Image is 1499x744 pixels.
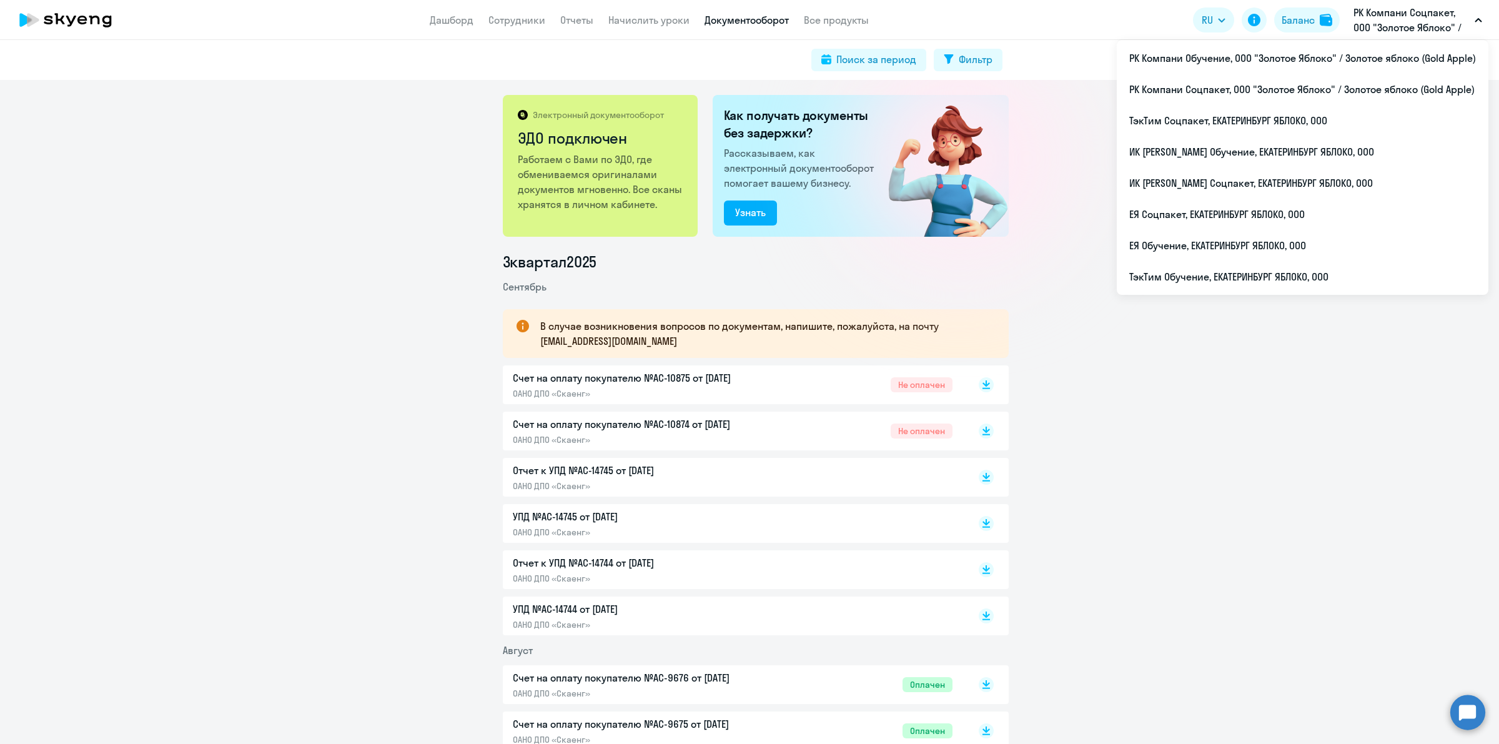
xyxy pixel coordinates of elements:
p: ОАНО ДПО «Скаенг» [513,527,775,538]
a: Документооборот [705,14,789,26]
h2: ЭДО подключен [518,128,685,148]
p: Счет на оплату покупателю №AC-9676 от [DATE] [513,670,775,685]
p: УПД №AC-14744 от [DATE] [513,602,775,617]
span: Не оплачен [891,377,952,392]
li: 3 квартал 2025 [503,252,1009,272]
a: Сотрудники [488,14,545,26]
p: Отчет к УПД №AC-14745 от [DATE] [513,463,775,478]
span: RU [1202,12,1213,27]
div: Баланс [1282,12,1315,27]
p: Электронный документооборот [533,109,664,121]
div: Узнать [735,205,766,220]
img: connected [868,95,1009,237]
p: ОАНО ДПО «Скаенг» [513,480,775,492]
a: Дашборд [430,14,473,26]
p: УПД №AC-14745 от [DATE] [513,509,775,524]
button: Узнать [724,201,777,226]
div: Поиск за период [836,52,916,67]
a: Начислить уроки [608,14,690,26]
a: Отчет к УПД №AC-14744 от [DATE]ОАНО ДПО «Скаенг» [513,555,952,584]
span: Оплачен [903,677,952,692]
a: Счет на оплату покупателю №AC-10875 от [DATE]ОАНО ДПО «Скаенг»Не оплачен [513,370,952,399]
button: Балансbalance [1274,7,1340,32]
p: Счет на оплату покупателю №AC-10874 от [DATE] [513,417,775,432]
p: Рассказываем, как электронный документооборот помогает вашему бизнесу. [724,146,879,191]
a: УПД №AC-14744 от [DATE]ОАНО ДПО «Скаенг» [513,602,952,630]
span: Сентябрь [503,280,547,293]
span: Не оплачен [891,424,952,439]
p: РК Компани Соцпакет, ООО "Золотое Яблоко" / Золотое яблоко (Gold Apple) [1353,5,1470,35]
span: Оплачен [903,723,952,738]
p: ОАНО ДПО «Скаенг» [513,573,775,584]
a: Все продукты [804,14,869,26]
button: Поиск за период [811,49,926,71]
p: Счет на оплату покупателю №AC-10875 от [DATE] [513,370,775,385]
img: balance [1320,14,1332,26]
p: Отчет к УПД №AC-14744 от [DATE] [513,555,775,570]
p: Работаем с Вами по ЭДО, где обмениваемся оригиналами документов мгновенно. Все сканы хранятся в л... [518,152,685,212]
a: Отчет к УПД №AC-14745 от [DATE]ОАНО ДПО «Скаенг» [513,463,952,492]
button: RU [1193,7,1234,32]
button: Фильтр [934,49,1002,71]
div: Фильтр [959,52,992,67]
a: Счет на оплату покупателю №AC-10874 от [DATE]ОАНО ДПО «Скаенг»Не оплачен [513,417,952,445]
button: РК Компани Соцпакет, ООО "Золотое Яблоко" / Золотое яблоко (Gold Apple) [1347,5,1488,35]
p: ОАНО ДПО «Скаенг» [513,619,775,630]
a: Отчеты [560,14,593,26]
p: ОАНО ДПО «Скаенг» [513,388,775,399]
ul: RU [1117,40,1488,295]
span: Август [503,644,533,657]
p: ОАНО ДПО «Скаенг» [513,688,775,699]
p: В случае возникновения вопросов по документам, напишите, пожалуйста, на почту [EMAIL_ADDRESS][DOM... [540,319,986,349]
a: Счет на оплату покупателю №AC-9676 от [DATE]ОАНО ДПО «Скаенг»Оплачен [513,670,952,699]
p: ОАНО ДПО «Скаенг» [513,434,775,445]
p: Счет на оплату покупателю №AC-9675 от [DATE] [513,717,775,732]
a: УПД №AC-14745 от [DATE]ОАНО ДПО «Скаенг» [513,509,952,538]
h2: Как получать документы без задержки? [724,107,879,142]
